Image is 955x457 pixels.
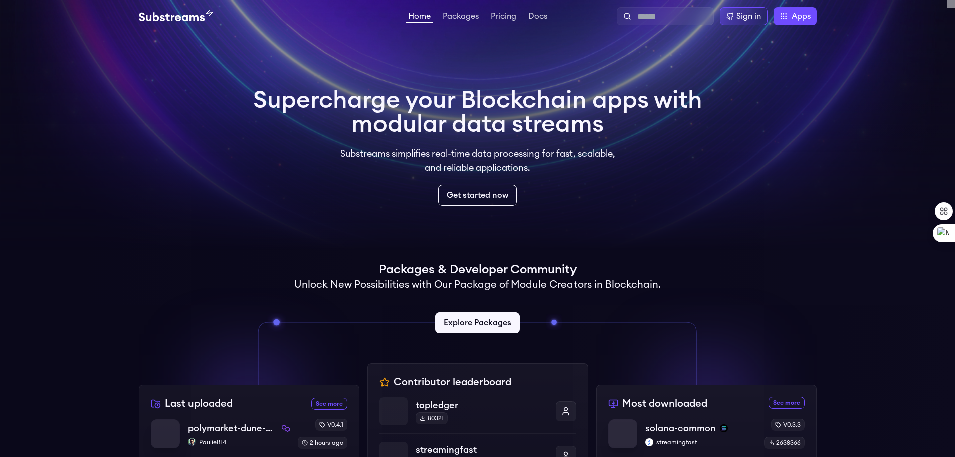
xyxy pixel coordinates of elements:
p: polymarket-dune-pure [188,421,278,435]
div: v0.4.1 [315,419,347,431]
p: streamingfast [645,438,756,446]
img: polymarket-dune-pure [151,420,179,448]
img: polygon [282,424,290,432]
a: polymarket-dune-purepolymarket-dune-purepolygonPaulieB14PaulieB14v0.4.12 hours ago [151,419,347,457]
img: solana-common [609,420,637,448]
a: See more most downloaded packages [769,397,805,409]
a: Explore Packages [435,312,520,333]
p: Substreams simplifies real-time data processing for fast, scalable, and reliable applications. [333,146,622,175]
div: 2638366 [764,437,805,449]
a: Docs [526,12,549,22]
img: solana [720,424,728,432]
h1: Supercharge your Blockchain apps with modular data streams [253,88,702,136]
a: Pricing [489,12,518,22]
div: Sign in [736,10,761,22]
img: streamingfast [645,438,653,446]
img: Substream's logo [139,10,213,22]
a: topledgertopledger80321 [379,397,576,433]
div: 80321 [416,412,448,424]
p: streamingfast [416,443,548,457]
img: PaulieB14 [188,438,196,446]
a: Sign in [720,7,768,25]
a: Packages [441,12,481,22]
a: See more recently uploaded packages [311,398,347,410]
span: Apps [792,10,811,22]
img: topledger [379,397,408,425]
a: Home [406,12,433,23]
p: solana-common [645,421,716,435]
div: 2 hours ago [298,437,347,449]
p: PaulieB14 [188,438,290,446]
h1: Packages & Developer Community [379,262,577,278]
div: v0.3.3 [771,419,805,431]
a: solana-commonsolana-commonsolanastreamingfaststreamingfastv0.3.32638366 [608,419,805,457]
h2: Unlock New Possibilities with Our Package of Module Creators in Blockchain. [294,278,661,292]
a: Get started now [438,185,517,206]
p: topledger [416,398,548,412]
